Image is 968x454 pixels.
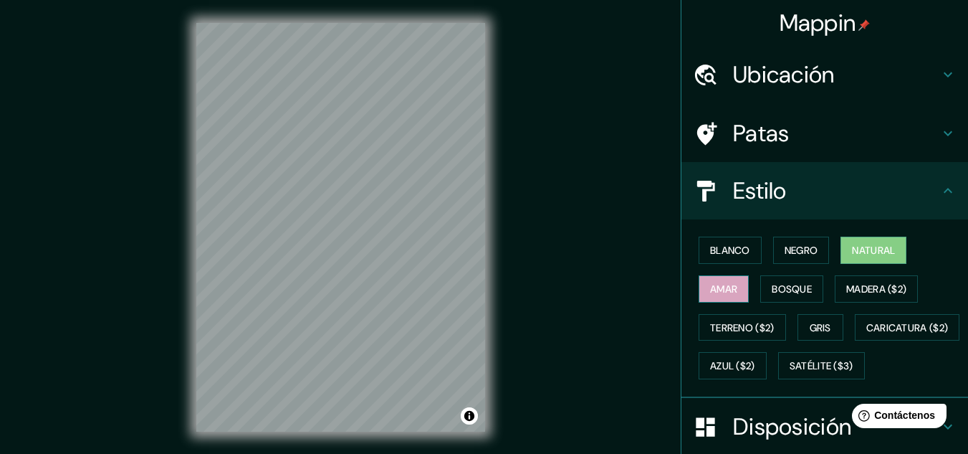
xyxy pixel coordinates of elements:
[855,314,960,341] button: Caricatura ($2)
[772,283,812,295] font: Bosque
[778,352,865,379] button: Satélite ($3)
[780,8,856,38] font: Mappin
[858,19,870,31] img: pin-icon.png
[866,321,949,334] font: Caricatura ($2)
[681,162,968,219] div: Estilo
[760,275,823,303] button: Bosque
[710,244,750,257] font: Blanco
[840,237,906,264] button: Natural
[699,352,767,379] button: Azul ($2)
[699,275,749,303] button: Amar
[733,60,835,90] font: Ubicación
[773,237,830,264] button: Negro
[797,314,843,341] button: Gris
[790,360,853,373] font: Satélite ($3)
[681,46,968,103] div: Ubicación
[733,176,787,206] font: Estilo
[710,360,755,373] font: Azul ($2)
[196,23,485,432] canvas: Mapa
[681,105,968,162] div: Patas
[785,244,818,257] font: Negro
[461,407,478,425] button: Activar o desactivar atribución
[710,321,775,334] font: Terreno ($2)
[810,321,831,334] font: Gris
[835,275,918,303] button: Madera ($2)
[733,412,851,442] font: Disposición
[699,314,786,341] button: Terreno ($2)
[852,244,895,257] font: Natural
[733,118,790,148] font: Patas
[699,237,762,264] button: Blanco
[710,283,737,295] font: Amar
[846,283,906,295] font: Madera ($2)
[840,398,952,438] iframe: Lanzador de widgets de ayuda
